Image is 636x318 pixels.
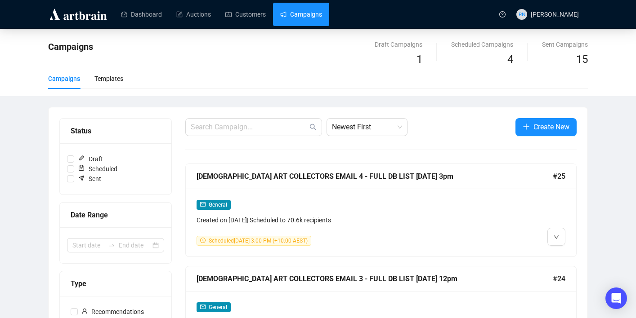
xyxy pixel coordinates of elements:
[185,163,577,257] a: [DEMOGRAPHIC_DATA] ART COLLECTORS EMAIL 4 - FULL DB LIST [DATE] 3pm#25mailGeneralCreated on [DATE...
[554,234,559,240] span: down
[576,53,588,66] span: 15
[71,278,161,289] div: Type
[71,125,161,137] div: Status
[78,307,148,317] span: Recommendations
[375,40,422,49] div: Draft Campaigns
[48,74,80,84] div: Campaigns
[74,164,121,174] span: Scheduled
[523,123,530,130] span: plus
[121,3,162,26] a: Dashboard
[499,11,506,18] span: question-circle
[119,240,151,250] input: End date
[531,11,579,18] span: [PERSON_NAME]
[515,118,577,136] button: Create New
[74,154,107,164] span: Draft
[533,121,569,132] span: Create New
[200,238,206,243] span: clock-circle
[225,3,266,26] a: Customers
[332,119,402,136] span: Newest First
[197,273,553,284] div: [DEMOGRAPHIC_DATA] ART COLLECTORS EMAIL 3 - FULL DB LIST [DATE] 12pm
[71,209,161,221] div: Date Range
[209,304,227,310] span: General
[200,202,206,207] span: mail
[417,53,422,66] span: 1
[108,242,115,249] span: swap-right
[553,273,565,284] span: #24
[108,242,115,249] span: to
[72,240,104,250] input: Start date
[176,3,211,26] a: Auctions
[81,308,88,314] span: user
[605,287,627,309] div: Open Intercom Messenger
[48,41,93,52] span: Campaigns
[200,304,206,309] span: mail
[48,7,108,22] img: logo
[74,174,105,184] span: Sent
[209,202,227,208] span: General
[94,74,123,84] div: Templates
[309,124,317,131] span: search
[507,53,513,66] span: 4
[553,171,565,182] span: #25
[197,215,472,225] div: Created on [DATE] | Scheduled to 70.6k recipients
[542,40,588,49] div: Sent Campaigns
[191,122,308,132] input: Search Campaign...
[197,171,553,182] div: [DEMOGRAPHIC_DATA] ART COLLECTORS EMAIL 4 - FULL DB LIST [DATE] 3pm
[518,10,525,18] span: RN
[280,3,322,26] a: Campaigns
[209,238,308,244] span: Scheduled [DATE] 3:00 PM (+10:00 AEST)
[451,40,513,49] div: Scheduled Campaigns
